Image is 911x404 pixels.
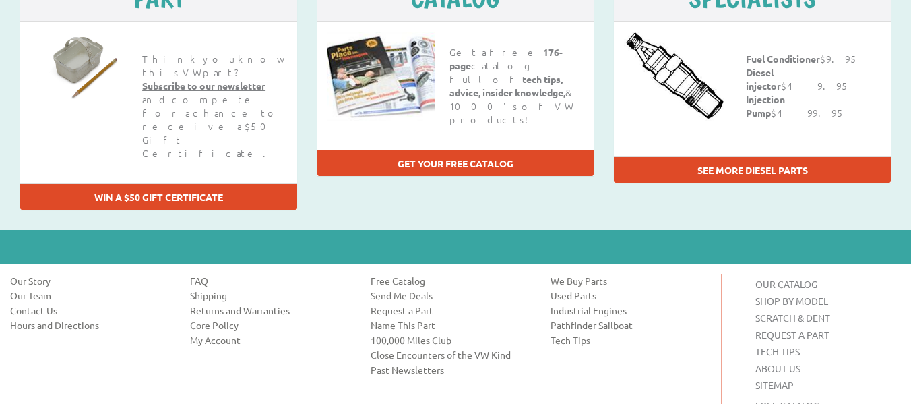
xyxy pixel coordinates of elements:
[20,183,297,210] div: WIN A $50 GIFT CERTIFICATE
[190,274,350,287] a: FAQ
[30,32,131,99] img: Name this part
[443,38,584,133] h6: Get a free catalog full of & 1000's of VW products!
[190,289,350,302] a: Shipping
[190,304,350,317] a: Returns and Warranties
[755,295,828,307] a: SHOP BY MODEL
[190,333,350,347] a: My Account
[10,274,170,287] a: Our Story
[551,274,710,287] a: We Buy Parts
[755,362,800,374] a: ABOUT US
[624,32,726,121] img: VW Diesel Specialists
[371,348,530,362] a: Close Encounters of the VW Kind
[755,312,830,324] a: SCRATCH & DENT
[755,328,829,341] a: REQUEST A PART
[371,363,530,376] a: Past Newsletters
[755,379,794,391] a: SITEMAP
[371,318,530,332] a: Name This Part
[739,45,881,140] h6: $9.95 $49.95 $499.95
[327,32,436,121] img: Free catalog!
[371,289,530,302] a: Send Me Deals
[190,318,350,332] a: Core Policy
[317,150,594,176] div: Get your free catalog
[371,304,530,317] a: Request a Part
[755,345,800,357] a: TECH TIPS
[746,66,781,92] strong: Diesel injector
[551,289,710,302] a: Used Parts
[551,304,710,317] a: Industrial Engines
[755,278,817,290] a: OUR CATALOG
[10,304,170,317] a: Contact Us
[10,289,170,302] a: Our Team
[371,274,530,287] a: Free Catalog
[30,32,125,99] a: Name This Part
[551,333,710,347] a: Tech Tips
[697,164,808,176] a: See more diesel parts
[371,333,530,347] a: 100,000 Miles Club
[142,80,265,92] a: Subscribe to our newsletter
[746,53,820,65] strong: Fuel Conditioner
[746,93,785,119] strong: Injection Pump
[10,318,170,332] a: Hours and Directions
[551,318,710,332] a: Pathfinder Sailboat
[135,45,297,167] h6: Think you know this VW part? and compete for a chance to receive a $50 Gift Certificate.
